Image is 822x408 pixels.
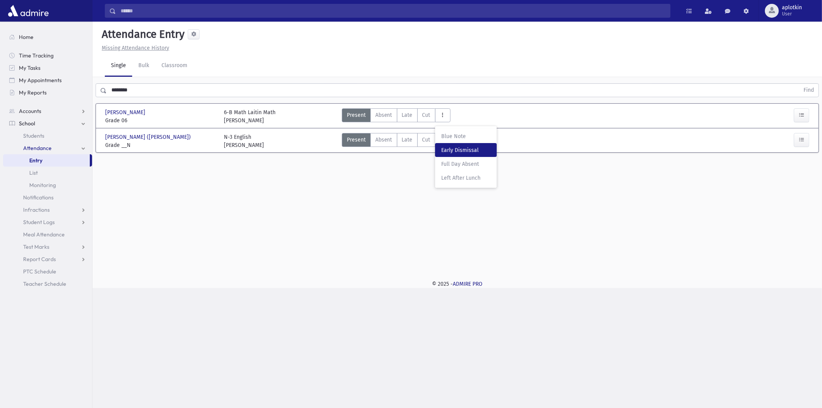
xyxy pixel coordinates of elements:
a: List [3,167,92,179]
span: Report Cards [23,256,56,263]
span: Cut [422,136,430,144]
div: © 2025 - [105,280,810,288]
a: My Reports [3,86,92,99]
span: User [782,11,802,17]
a: Missing Attendance History [99,45,169,51]
span: My Reports [19,89,47,96]
span: Students [23,132,44,139]
a: My Tasks [3,62,92,74]
a: Infractions [3,204,92,216]
button: Find [799,84,819,97]
span: My Appointments [19,77,62,84]
div: N-3 English [PERSON_NAME] [224,133,264,149]
span: Left After Lunch [441,174,491,182]
a: Teacher Schedule [3,278,92,290]
span: Infractions [23,206,50,213]
span: My Tasks [19,64,40,71]
span: Entry [29,157,42,164]
a: Home [3,31,92,43]
span: Test Marks [23,243,49,250]
span: Full Day Absent [441,160,491,168]
a: Time Tracking [3,49,92,62]
a: School [3,117,92,130]
u: Missing Attendance History [102,45,169,51]
div: AttTypes [342,108,451,125]
a: ADMIRE PRO [453,281,482,287]
span: List [29,169,38,176]
span: [PERSON_NAME] ([PERSON_NAME]) [105,133,192,141]
span: aplotkin [782,5,802,11]
span: Grade 06 [105,116,216,125]
a: Entry [3,154,90,167]
span: Home [19,34,34,40]
div: 6-B Math Laitin Math [PERSON_NAME] [224,108,276,125]
span: Meal Attendance [23,231,65,238]
span: Cut [422,111,430,119]
a: Monitoring [3,179,92,191]
a: My Appointments [3,74,92,86]
span: Present [347,111,366,119]
span: Late [402,136,413,144]
span: Attendance [23,145,52,152]
span: Time Tracking [19,52,54,59]
span: Notifications [23,194,54,201]
a: Attendance [3,142,92,154]
a: Single [105,55,132,77]
span: [PERSON_NAME] [105,108,147,116]
span: Teacher Schedule [23,280,66,287]
div: AttTypes [342,133,451,149]
span: Absent [375,111,392,119]
span: Present [347,136,366,144]
a: Test Marks [3,241,92,253]
span: Late [402,111,413,119]
a: Bulk [132,55,155,77]
h5: Attendance Entry [99,28,185,41]
span: Student Logs [23,219,55,226]
a: Students [3,130,92,142]
span: Early Dismissal [441,146,491,154]
img: AdmirePro [6,3,50,19]
a: Report Cards [3,253,92,265]
span: School [19,120,35,127]
a: Student Logs [3,216,92,228]
span: Blue Note [441,132,491,140]
span: Grade __N [105,141,216,149]
span: Absent [375,136,392,144]
input: Search [116,4,670,18]
a: Notifications [3,191,92,204]
span: Accounts [19,108,41,115]
a: Accounts [3,105,92,117]
a: PTC Schedule [3,265,92,278]
a: Classroom [155,55,193,77]
span: PTC Schedule [23,268,56,275]
a: Meal Attendance [3,228,92,241]
span: Monitoring [29,182,56,189]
